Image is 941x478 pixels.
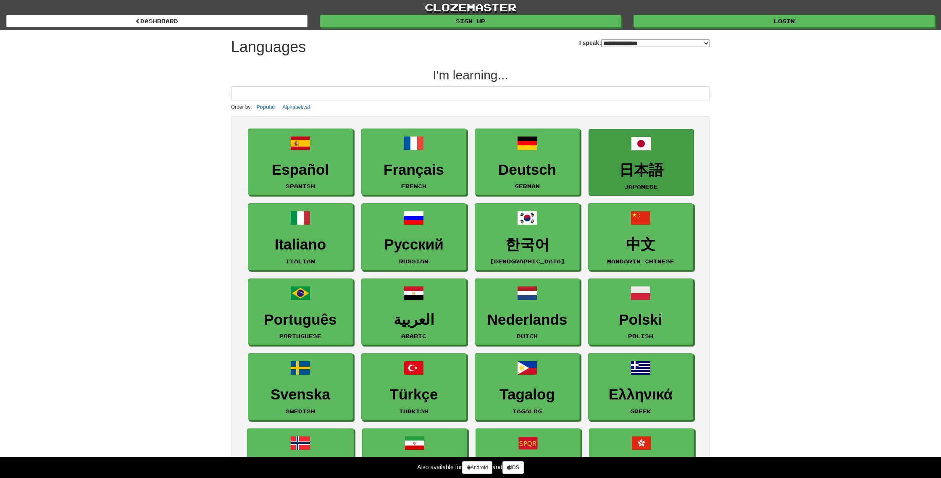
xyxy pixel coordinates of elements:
small: Portuguese [279,333,321,339]
h3: Tagalog [479,386,575,403]
a: DeutschGerman [475,129,580,195]
h3: Русский [366,236,462,253]
h3: Polski [593,312,689,328]
select: I speak: [601,39,710,47]
small: [DEMOGRAPHIC_DATA] [490,258,565,264]
a: iOS [502,461,524,474]
h3: Svenska [252,386,348,403]
h1: Languages [231,39,306,55]
h3: 日本語 [593,162,689,179]
a: 中文Mandarin Chinese [588,203,693,270]
h3: Français [366,162,462,178]
h3: Deutsch [479,162,575,178]
small: Tagalog [513,408,542,414]
a: SvenskaSwedish [248,353,353,420]
h3: Italiano [252,236,348,253]
label: I speak: [579,39,710,47]
small: Arabic [401,333,426,339]
small: Turkish [399,408,428,414]
h3: Ελληνικά [593,386,689,403]
a: PortuguêsPortuguese [248,278,353,345]
h3: Português [252,312,348,328]
a: PolskiPolish [588,278,693,345]
small: Spanish [286,183,315,189]
small: Swedish [286,408,315,414]
h2: I'm learning... [231,68,710,82]
small: Polish [628,333,653,339]
a: TagalogTagalog [475,353,580,420]
h3: Español [252,162,348,178]
h3: Nederlands [479,312,575,328]
a: РусскийRussian [361,203,466,270]
button: Alphabetical [280,102,312,112]
a: Sign up [320,15,621,27]
a: ΕλληνικάGreek [588,353,693,420]
h3: العربية [366,312,462,328]
small: Mandarin Chinese [607,258,674,264]
a: dashboard [6,15,308,27]
a: Android [462,461,492,474]
a: 한국어[DEMOGRAPHIC_DATA] [475,203,580,270]
a: 日本語Japanese [589,129,694,196]
a: Login [633,15,935,27]
h3: 한국어 [479,236,575,253]
small: French [401,183,426,189]
a: FrançaisFrench [361,129,466,195]
button: Popular [254,102,278,112]
small: Russian [399,258,428,264]
small: Japanese [624,184,658,189]
a: العربيةArabic [361,278,466,345]
small: Order by: [231,104,252,110]
a: EspañolSpanish [248,129,353,195]
small: German [515,183,540,189]
h3: 中文 [593,236,689,253]
a: ItalianoItalian [248,203,353,270]
small: Greek [630,408,651,414]
a: NederlandsDutch [475,278,580,345]
small: Italian [286,258,315,264]
a: TürkçeTurkish [361,353,466,420]
h3: Türkçe [366,386,462,403]
small: Dutch [517,333,538,339]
